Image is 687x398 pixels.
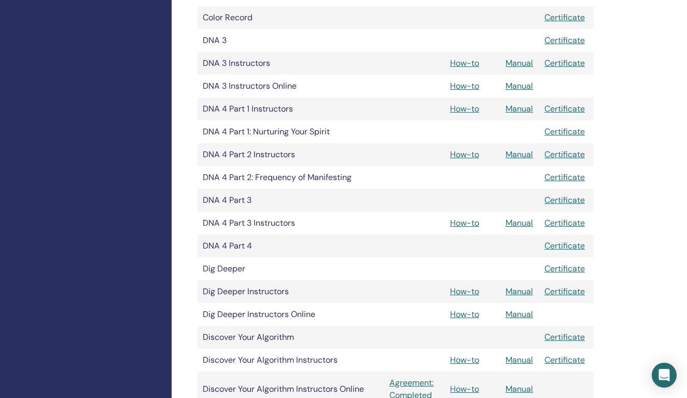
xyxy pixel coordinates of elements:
a: Certificate [544,149,585,160]
a: Certificate [544,217,585,228]
a: How-to [450,58,479,68]
td: DNA 3 Instructors [198,52,384,75]
a: How-to [450,383,479,394]
td: Discover Your Algorithm Instructors [198,349,384,372]
a: Certificate [544,240,585,251]
a: Manual [506,309,533,320]
a: Manual [506,217,533,228]
td: Discover Your Algorithm [198,326,384,349]
td: DNA 4 Part 2 Instructors [198,143,384,166]
a: Manual [506,58,533,68]
a: Manual [506,103,533,114]
a: Manual [506,80,533,91]
a: Certificate [544,332,585,342]
td: Dig Deeper [198,257,384,280]
a: How-to [450,309,479,320]
td: DNA 3 Instructors Online [198,75,384,98]
a: Certificate [544,172,585,183]
td: DNA 4 Part 3 [198,189,384,212]
td: DNA 4 Part 1 Instructors [198,98,384,120]
a: Certificate [544,263,585,274]
a: Certificate [544,195,585,205]
td: DNA 4 Part 2: Frequency of Manifesting [198,166,384,189]
td: DNA 3 [198,29,384,52]
td: Dig Deeper Instructors Online [198,303,384,326]
td: Dig Deeper Instructors [198,280,384,303]
td: DNA 4 Part 3 Instructors [198,212,384,235]
td: DNA 4 Part 1: Nurturing Your Spirit [198,120,384,143]
div: Open Intercom Messenger [652,363,677,388]
a: Certificate [544,126,585,137]
a: How-to [450,103,479,114]
a: Certificate [544,286,585,297]
a: How-to [450,80,479,91]
a: Certificate [544,58,585,68]
a: Certificate [544,35,585,46]
a: Certificate [544,103,585,114]
a: How-to [450,286,479,297]
a: Manual [506,149,533,160]
a: Certificate [544,354,585,365]
a: Manual [506,354,533,365]
td: Color Record [198,6,384,29]
a: Manual [506,286,533,297]
a: How-to [450,149,479,160]
td: DNA 4 Part 4 [198,235,384,257]
a: Manual [506,383,533,394]
a: How-to [450,217,479,228]
a: Certificate [544,12,585,23]
a: How-to [450,354,479,365]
